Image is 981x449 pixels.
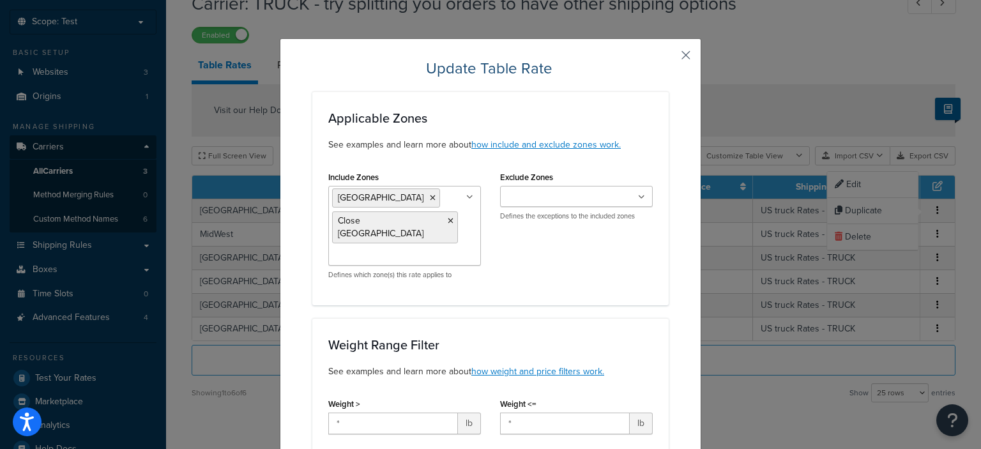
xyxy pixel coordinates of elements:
[458,413,481,434] span: lb
[500,399,536,409] label: Weight <=
[328,172,379,182] label: Include Zones
[328,111,653,125] h3: Applicable Zones
[328,399,360,409] label: Weight >
[500,172,553,182] label: Exclude Zones
[328,270,481,280] p: Defines which zone(s) this rate applies to
[328,338,653,352] h3: Weight Range Filter
[630,413,653,434] span: lb
[471,138,621,151] a: how include and exclude zones work.
[500,211,653,221] p: Defines the exceptions to the included zones
[328,365,653,379] p: See examples and learn more about
[471,365,604,378] a: how weight and price filters work.
[328,138,653,152] p: See examples and learn more about
[338,214,423,240] span: Close [GEOGRAPHIC_DATA]
[312,58,669,79] h2: Update Table Rate
[338,191,423,204] span: [GEOGRAPHIC_DATA]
